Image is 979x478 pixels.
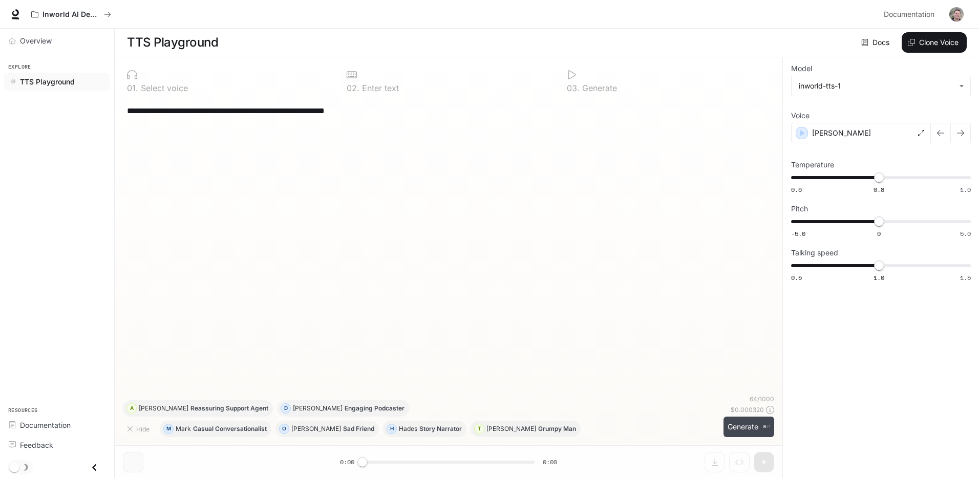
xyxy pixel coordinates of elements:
button: Hide [123,421,156,437]
a: Feedback [4,436,110,454]
button: All workspaces [27,4,116,25]
p: Casual Conversationalist [193,426,267,432]
span: 1.0 [960,185,971,194]
span: Overview [20,35,52,46]
div: O [280,421,289,437]
a: Docs [859,32,893,53]
button: D[PERSON_NAME]Engaging Podcaster [277,400,409,417]
div: T [475,421,484,437]
button: MMarkCasual Conversationalist [160,421,271,437]
p: [PERSON_NAME] [293,405,343,411]
p: $ 0.000320 [731,405,764,414]
p: ⌘⏎ [762,424,770,430]
a: TTS Playground [4,73,110,91]
p: Hades [399,426,417,432]
span: 1.5 [960,273,971,282]
p: Sad Friend [343,426,374,432]
a: Documentation [880,4,942,25]
p: 0 1 . [127,84,138,92]
button: HHadesStory Narrator [383,421,466,437]
p: Inworld AI Demos [42,10,100,19]
p: 0 2 . [347,84,359,92]
div: M [164,421,173,437]
button: Generate⌘⏎ [723,417,774,438]
p: [PERSON_NAME] [139,405,188,411]
button: A[PERSON_NAME]Reassuring Support Agent [123,400,273,417]
p: [PERSON_NAME] [291,426,341,432]
p: Pitch [791,205,808,212]
span: 0 [877,229,881,238]
button: O[PERSON_NAME]Sad Friend [275,421,379,437]
button: User avatar [946,4,967,25]
h1: TTS Playground [127,32,218,53]
div: H [387,421,396,437]
span: 0.6 [791,185,802,194]
p: 64 / 1000 [750,395,774,403]
span: TTS Playground [20,76,75,87]
span: 0.5 [791,273,802,282]
a: Documentation [4,416,110,434]
p: Grumpy Man [538,426,576,432]
p: Temperature [791,161,834,168]
span: Dark mode toggle [9,461,19,472]
div: A [127,400,136,417]
span: Feedback [20,440,53,450]
p: Voice [791,112,810,119]
p: [PERSON_NAME] [812,128,871,138]
button: T[PERSON_NAME]Grumpy Man [471,421,581,437]
p: 0 3 . [567,84,580,92]
span: -5.0 [791,229,805,238]
div: D [281,400,290,417]
p: Reassuring Support Agent [190,405,268,411]
p: Engaging Podcaster [345,405,405,411]
div: inworld-tts-1 [799,81,954,91]
button: Close drawer [83,457,106,478]
p: Enter text [359,84,399,92]
p: Talking speed [791,249,838,256]
p: Generate [580,84,617,92]
button: Clone Voice [902,32,967,53]
span: Documentation [20,420,71,430]
p: Model [791,65,812,72]
p: [PERSON_NAME] [486,426,536,432]
a: Overview [4,32,110,50]
span: 5.0 [960,229,971,238]
span: Documentation [884,8,934,21]
p: Select voice [138,84,188,92]
p: Story Narrator [419,426,462,432]
span: 0.8 [874,185,884,194]
span: 1.0 [874,273,884,282]
p: Mark [176,426,191,432]
img: User avatar [949,7,964,21]
div: inworld-tts-1 [792,76,970,96]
